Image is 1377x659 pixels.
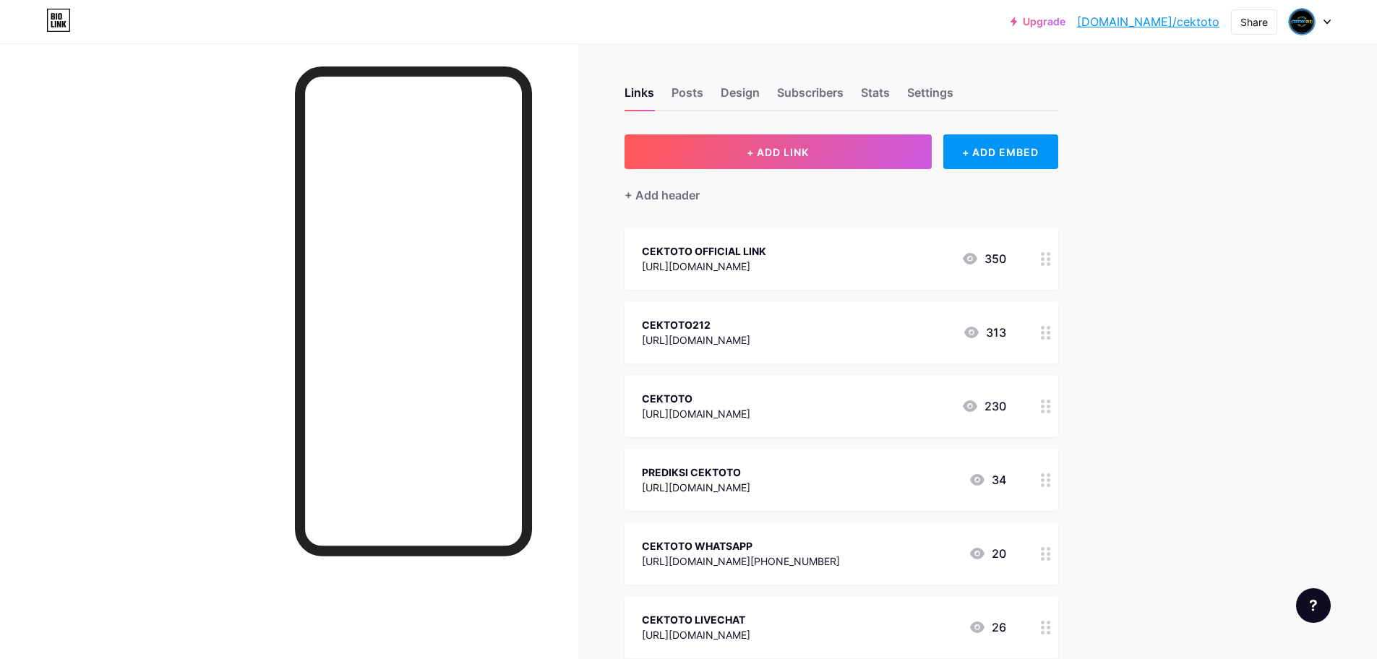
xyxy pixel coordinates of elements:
[642,554,840,569] div: [URL][DOMAIN_NAME][PHONE_NUMBER]
[721,84,760,110] div: Design
[642,480,750,495] div: [URL][DOMAIN_NAME]
[969,545,1006,562] div: 20
[642,406,750,421] div: [URL][DOMAIN_NAME]
[625,134,932,169] button: + ADD LINK
[642,332,750,348] div: [URL][DOMAIN_NAME]
[969,471,1006,488] div: 34
[961,397,1006,415] div: 230
[642,244,766,259] div: CEKTOTO OFFICIAL LINK
[1077,13,1219,30] a: [DOMAIN_NAME]/cektoto
[642,612,750,627] div: CEKTOTO LIVECHAT
[963,324,1006,341] div: 313
[625,84,654,110] div: Links
[861,84,890,110] div: Stats
[1011,16,1065,27] a: Upgrade
[672,84,703,110] div: Posts
[747,146,809,158] span: + ADD LINK
[1240,14,1268,30] div: Share
[969,619,1006,636] div: 26
[1288,8,1316,35] img: Cek Toto
[625,186,700,204] div: + Add header
[943,134,1058,169] div: + ADD EMBED
[907,84,953,110] div: Settings
[642,465,750,480] div: PREDIKSI CEKTOTO
[961,250,1006,267] div: 350
[642,391,750,406] div: CEKTOTO
[642,317,750,332] div: CEKTOTO212
[777,84,844,110] div: Subscribers
[642,538,840,554] div: CEKTOTO WHATSAPP
[642,259,766,274] div: [URL][DOMAIN_NAME]
[642,627,750,642] div: [URL][DOMAIN_NAME]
